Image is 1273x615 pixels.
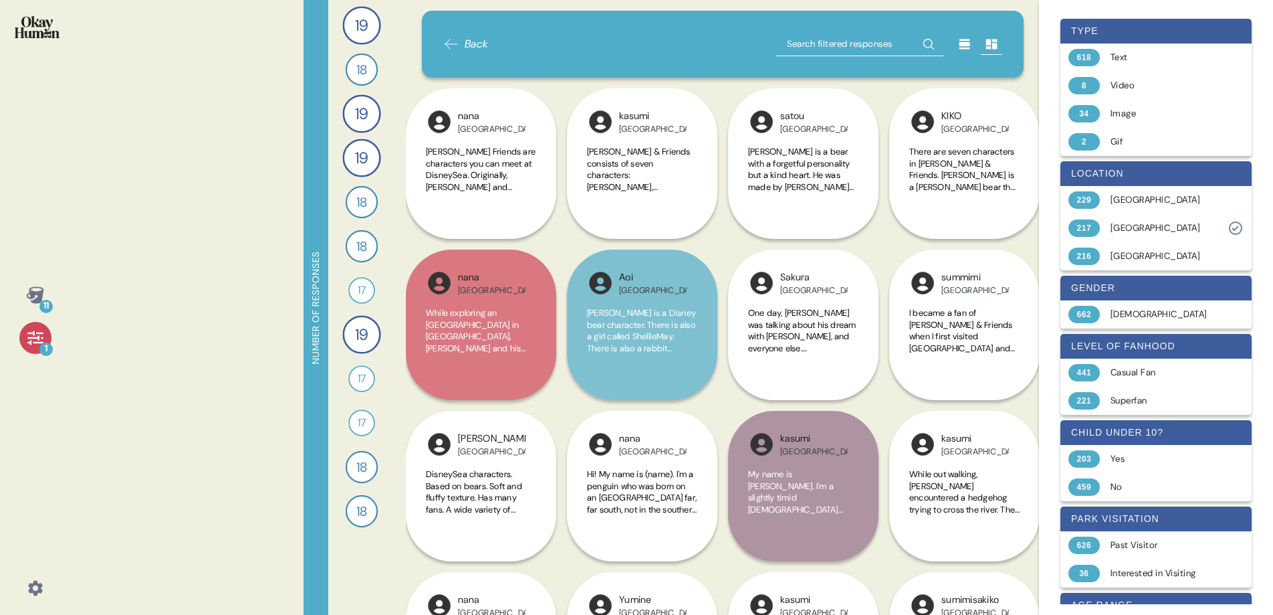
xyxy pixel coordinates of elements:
[619,285,687,296] div: [GEOGRAPHIC_DATA]
[587,270,614,296] img: l1ibTKarBSWXLOhlfT5LxFP+OttMJpPJZDKZTCbz9PgHEggSPYjZSwEAAAAASUVORK5CYII=
[458,124,526,135] div: [GEOGRAPHIC_DATA]
[780,593,848,608] div: kasumi
[356,457,368,477] span: 18
[356,236,368,256] span: 18
[426,146,536,592] span: [PERSON_NAME] Friends are characters you can meet at DisneySea. Originally, [PERSON_NAME] and [PE...
[1068,565,1100,582] div: 36
[941,124,1009,135] div: [GEOGRAPHIC_DATA]
[458,593,526,608] div: nana
[426,108,453,135] img: l1ibTKarBSWXLOhlfT5LxFP+OttMJpPJZDKZTCbz9PgHEggSPYjZSwEAAAAASUVORK5CYII=
[458,285,526,296] div: [GEOGRAPHIC_DATA]
[619,124,687,135] div: [GEOGRAPHIC_DATA]
[909,307,1019,495] span: I became a fan of [PERSON_NAME] & Friends when I first visited [GEOGRAPHIC_DATA] and saw them in ...
[1068,219,1100,237] div: 217
[1068,478,1100,496] div: 459
[426,307,534,565] span: While exploring an [GEOGRAPHIC_DATA] in [GEOGRAPHIC_DATA], [PERSON_NAME] and his friends meet a p...
[619,270,687,285] div: Aoi
[426,270,453,296] img: l1ibTKarBSWXLOhlfT5LxFP+OttMJpPJZDKZTCbz9PgHEggSPYjZSwEAAAAASUVORK5CYII=
[1068,392,1100,410] div: 221
[941,109,1009,124] div: KIKO
[748,431,775,458] img: l1ibTKarBSWXLOhlfT5LxFP+OttMJpPJZDKZTCbz9PgHEggSPYjZSwEAAAAASUVORK5CYII=
[39,343,53,356] div: 1
[358,282,366,298] span: 17
[458,432,526,446] div: [PERSON_NAME]
[1111,567,1217,580] div: Interested in Visiting
[39,300,53,313] div: 11
[748,307,857,530] span: One day, [PERSON_NAME] was talking about his dream with [PERSON_NAME], and everyone else. [PERSON...
[458,109,526,124] div: nana
[356,501,368,521] span: 18
[1060,161,1252,186] div: location
[748,270,775,296] img: l1ibTKarBSWXLOhlfT5LxFP+OttMJpPJZDKZTCbz9PgHEggSPYjZSwEAAAAASUVORK5CYII=
[941,432,1009,446] div: kasumi
[1068,248,1100,265] div: 216
[1111,193,1217,207] div: [GEOGRAPHIC_DATA]
[1068,537,1100,554] div: 626
[1111,250,1217,263] div: [GEOGRAPHIC_DATA]
[909,431,936,458] img: l1ibTKarBSWXLOhlfT5LxFP+OttMJpPJZDKZTCbz9PgHEggSPYjZSwEAAAAASUVORK5CYII=
[1068,191,1100,209] div: 229
[587,468,697,609] span: Hi! My name is (name). I'm a penguin who was born on an [GEOGRAPHIC_DATA] far, far south, not in ...
[1111,308,1217,321] div: [DEMOGRAPHIC_DATA]
[1111,51,1217,64] div: Text
[1111,79,1217,92] div: Video
[1068,450,1100,468] div: 203
[1111,107,1217,120] div: Image
[1111,480,1217,494] div: No
[358,371,366,387] span: 17
[748,146,855,474] span: [PERSON_NAME] is a bear with a forgetful personality but a kind heart. He was made by [PERSON_NAM...
[619,432,687,446] div: nana
[458,446,526,457] div: [GEOGRAPHIC_DATA]
[587,146,697,615] span: [PERSON_NAME] & Friends consists of seven characters: [PERSON_NAME], [PERSON_NAME], [PERSON_NAME]...
[1111,452,1217,466] div: Yes
[1111,222,1217,235] div: [GEOGRAPHIC_DATA]
[780,124,848,135] div: [GEOGRAPHIC_DATA]
[1060,507,1252,531] div: park visitation
[355,102,369,125] span: 19
[776,32,943,56] input: Search filtered responses
[356,192,368,212] span: 18
[458,270,526,285] div: nana
[619,109,687,124] div: kasumi
[1068,49,1100,66] div: 618
[780,446,848,457] div: [GEOGRAPHIC_DATA]
[355,13,369,37] span: 19
[587,307,697,565] span: [PERSON_NAME] is a Disney bear character. There is also a girl called ShellieMay. There is also a...
[465,36,489,52] span: Back
[1068,133,1100,151] div: 2
[941,446,1009,457] div: [GEOGRAPHIC_DATA]
[619,446,687,457] div: [GEOGRAPHIC_DATA]
[1111,366,1217,379] div: Casual Fan
[909,468,1020,609] span: While out walking, [PERSON_NAME] encountered a hedgehog trying to cross the river. The hedgehog a...
[1060,420,1252,445] div: Child Under 10?
[426,431,453,458] img: l1ibTKarBSWXLOhlfT5LxFP+OttMJpPJZDKZTCbz9PgHEggSPYjZSwEAAAAASUVORK5CYII=
[1068,306,1100,323] div: 662
[356,60,368,80] span: 18
[941,285,1009,296] div: [GEOGRAPHIC_DATA]
[780,285,848,296] div: [GEOGRAPHIC_DATA]
[909,146,1018,451] span: There are seven characters in [PERSON_NAME] & Friends. [PERSON_NAME] is a [PERSON_NAME] bear that...
[1060,276,1252,300] div: gender
[355,146,369,169] span: 19
[909,270,936,296] img: l1ibTKarBSWXLOhlfT5LxFP+OttMJpPJZDKZTCbz9PgHEggSPYjZSwEAAAAASUVORK5CYII=
[1111,394,1217,408] div: Superfan
[941,593,1009,608] div: sumimisakiko
[748,108,775,135] img: l1ibTKarBSWXLOhlfT5LxFP+OttMJpPJZDKZTCbz9PgHEggSPYjZSwEAAAAASUVORK5CYII=
[909,108,936,135] img: l1ibTKarBSWXLOhlfT5LxFP+OttMJpPJZDKZTCbz9PgHEggSPYjZSwEAAAAASUVORK5CYII=
[780,109,848,124] div: satou
[587,108,614,135] img: l1ibTKarBSWXLOhlfT5LxFP+OttMJpPJZDKZTCbz9PgHEggSPYjZSwEAAAAASUVORK5CYII=
[1060,334,1252,359] div: level of fanhood
[15,16,60,38] img: okayhuman.3b1b6348.png
[1068,364,1100,381] div: 441
[780,270,848,285] div: Sakura
[780,432,848,446] div: kasumi
[1068,105,1100,122] div: 34
[1060,19,1252,43] div: type
[587,431,614,458] img: l1ibTKarBSWXLOhlfT5LxFP+OttMJpPJZDKZTCbz9PgHEggSPYjZSwEAAAAASUVORK5CYII=
[1111,135,1217,149] div: Gif
[941,270,1009,285] div: summimi
[1068,77,1100,94] div: 8
[358,415,366,431] span: 17
[1111,539,1217,552] div: Past Visitor
[619,593,687,608] div: Yumine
